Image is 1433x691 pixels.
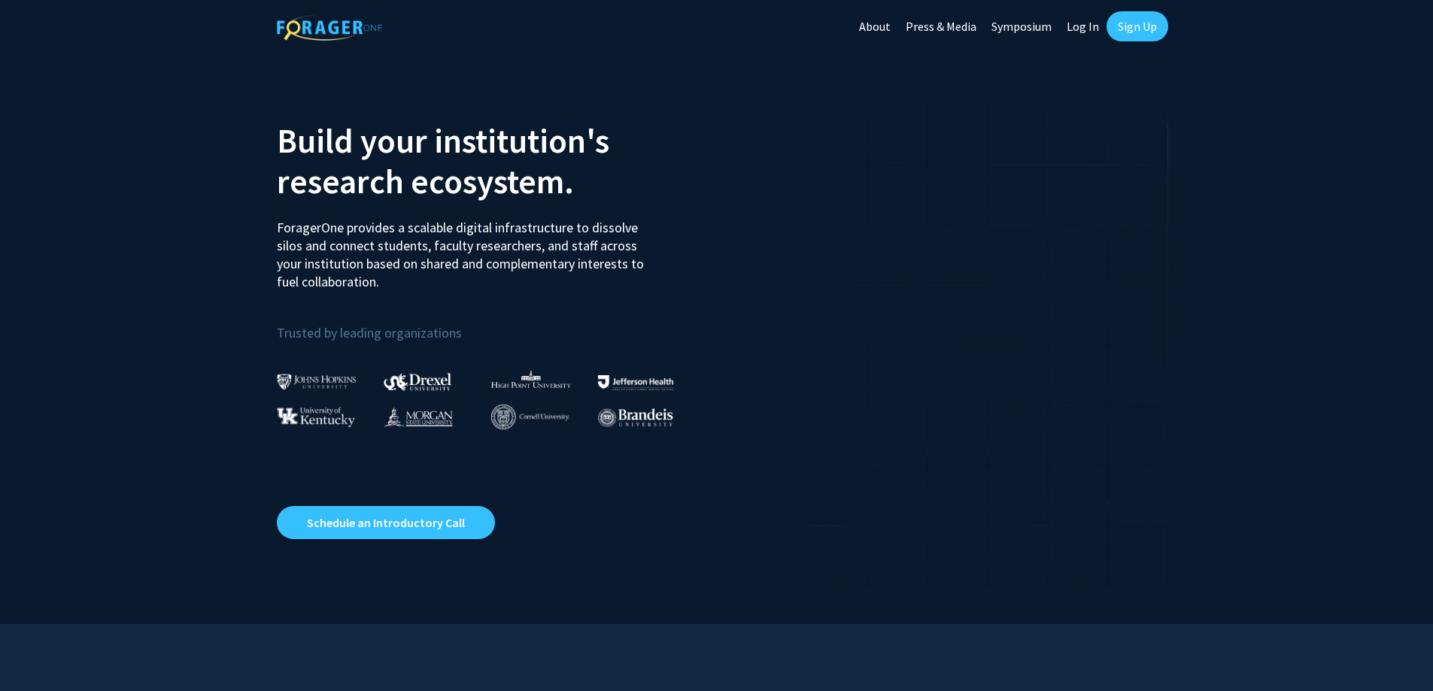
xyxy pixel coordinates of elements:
[277,303,706,344] p: Trusted by leading organizations
[277,120,706,202] h2: Build your institution's research ecosystem.
[598,408,673,427] img: Brandeis University
[598,375,673,389] img: Thomas Jefferson University
[277,506,495,539] a: Opens in a new tab
[277,14,382,41] img: ForagerOne Logo
[277,374,357,389] img: Johns Hopkins University
[277,407,355,427] img: University of Kentucky
[491,405,569,429] img: Cornell University
[277,208,654,291] p: ForagerOne provides a scalable digital infrastructure to dissolve silos and connect students, fac...
[384,407,453,426] img: Morgan State University
[1107,11,1168,41] a: Sign Up
[491,370,571,388] img: High Point University
[384,373,451,390] img: Drexel University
